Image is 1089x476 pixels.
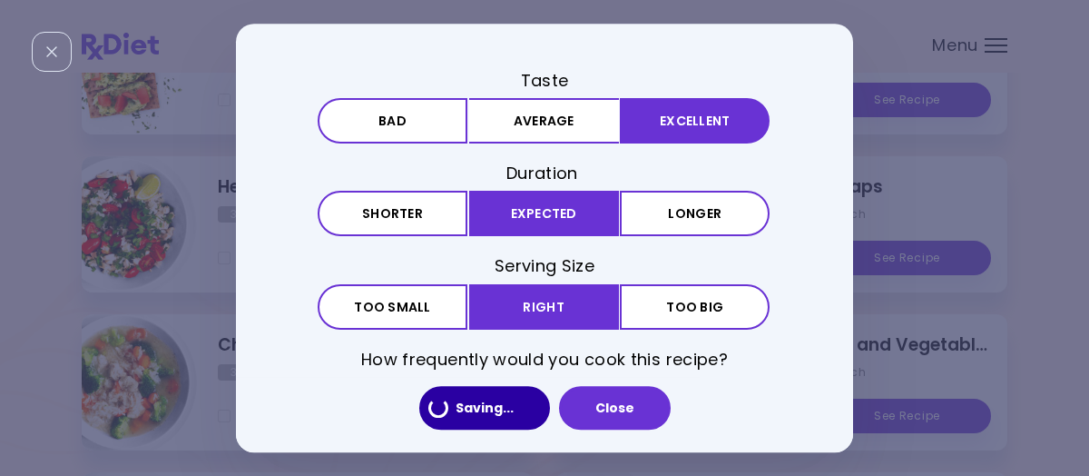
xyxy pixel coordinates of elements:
[354,301,431,313] span: Too small
[620,192,770,237] button: Longer
[318,98,467,144] button: Bad
[469,284,619,330] button: Right
[456,401,514,415] span: Saving ...
[318,69,771,92] h3: Taste
[666,301,723,313] span: Too big
[419,386,550,430] button: Saving...
[559,386,671,430] button: Close
[32,32,72,72] div: Close
[318,348,771,371] h3: How frequently would you cook this recipe?
[318,255,771,278] h3: Serving Size
[318,162,771,184] h3: Duration
[620,284,770,330] button: Too big
[620,98,770,144] button: Excellent
[318,284,467,330] button: Too small
[469,192,619,237] button: Expected
[318,192,467,237] button: Shorter
[469,98,619,144] button: Average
